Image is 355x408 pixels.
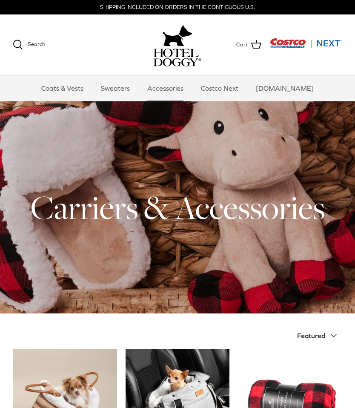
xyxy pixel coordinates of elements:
a: Cart [236,39,261,50]
a: Costco Next [193,75,246,101]
a: Accessories [140,75,191,101]
img: hoteldoggycom [154,49,201,66]
span: Search [28,41,45,47]
span: Cart [236,40,248,49]
h1: Carriers & Accessories [13,187,342,228]
a: Search [13,40,45,50]
button: Featured [297,326,342,345]
span: Featured [297,332,325,339]
img: hoteldoggy.com [163,23,192,49]
a: Sweaters [93,75,137,101]
a: hoteldoggy.com hoteldoggycom [154,23,201,66]
img: Costco Next [270,38,342,49]
a: [DOMAIN_NAME] [248,75,321,101]
a: Visit Costco Next [270,43,342,50]
a: Coats & Vests [34,75,91,101]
